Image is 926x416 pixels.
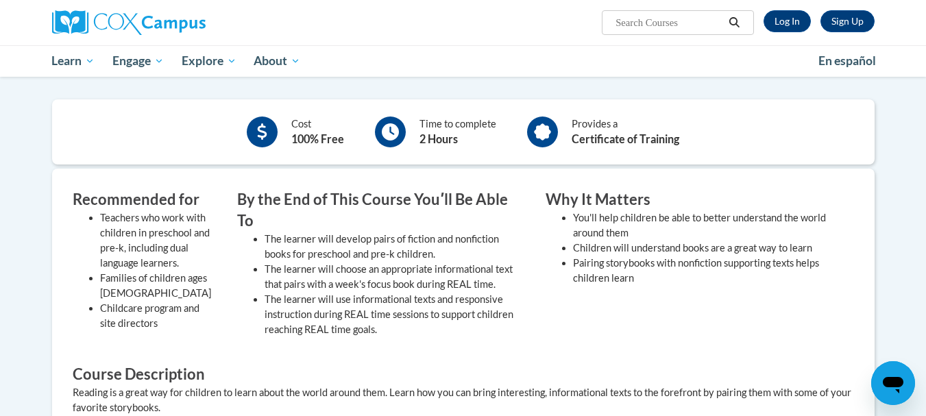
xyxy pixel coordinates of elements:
span: About [254,53,300,69]
span: En español [818,53,876,68]
li: The learner will use informational texts and responsive instruction during REAL time sessions to ... [265,292,525,337]
img: Cox Campus [52,10,206,35]
li: Teachers who work with children in preschool and pre-k, including dual language learners. [100,210,217,271]
a: En español [809,47,885,75]
b: 2 Hours [419,132,458,145]
li: Pairing storybooks with nonfiction supporting texts helps children learn [573,256,833,286]
h3: By the End of This Course Youʹll Be Able To [237,189,525,232]
iframe: Button to launch messaging window [871,361,915,405]
li: Families of children ages [DEMOGRAPHIC_DATA] [100,271,217,301]
input: Search Courses [614,14,724,31]
a: Log In [764,10,811,32]
li: The learner will develop pairs of fiction and nonfiction books for preschool and pre-k children. [265,232,525,262]
div: Provides a [572,117,679,147]
h3: Recommended for [73,189,217,210]
button: Search [724,14,744,31]
li: Children will understand books are a great way to learn [573,241,833,256]
a: Learn [43,45,104,77]
a: About [245,45,309,77]
div: Time to complete [419,117,496,147]
b: 100% Free [291,132,344,145]
span: Learn [51,53,95,69]
a: Explore [173,45,245,77]
div: Cost [291,117,344,147]
span: Engage [112,53,164,69]
a: Engage [103,45,173,77]
a: Cox Campus [52,10,313,35]
li: You'll help children be able to better understand the world around them [573,210,833,241]
span: Explore [182,53,236,69]
h3: Why It Matters [546,189,833,210]
a: Register [820,10,875,32]
h3: Course Description [73,364,854,385]
li: The learner will choose an appropriate informational text that pairs with a week's focus book dur... [265,262,525,292]
div: Reading is a great way for children to learn about the world around them. Learn how you can bring... [73,385,854,415]
b: Certificate of Training [572,132,679,145]
div: Main menu [32,45,895,77]
li: Childcare program and site directors [100,301,217,331]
